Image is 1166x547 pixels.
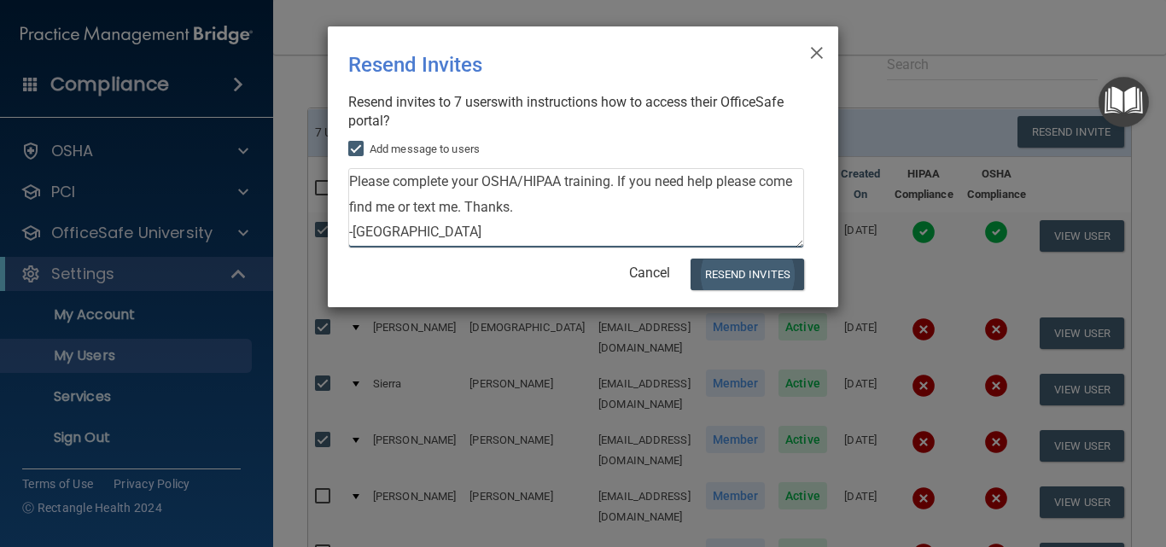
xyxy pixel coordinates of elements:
[809,33,825,67] span: ×
[1099,77,1149,127] button: Open Resource Center
[348,93,804,131] div: Resend invites to 7 user with instructions how to access their OfficeSafe portal?
[491,94,498,110] span: s
[629,265,670,281] a: Cancel
[691,259,804,290] button: Resend Invites
[348,40,748,90] div: Resend Invites
[348,139,480,160] label: Add message to users
[348,143,368,156] input: Add message to users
